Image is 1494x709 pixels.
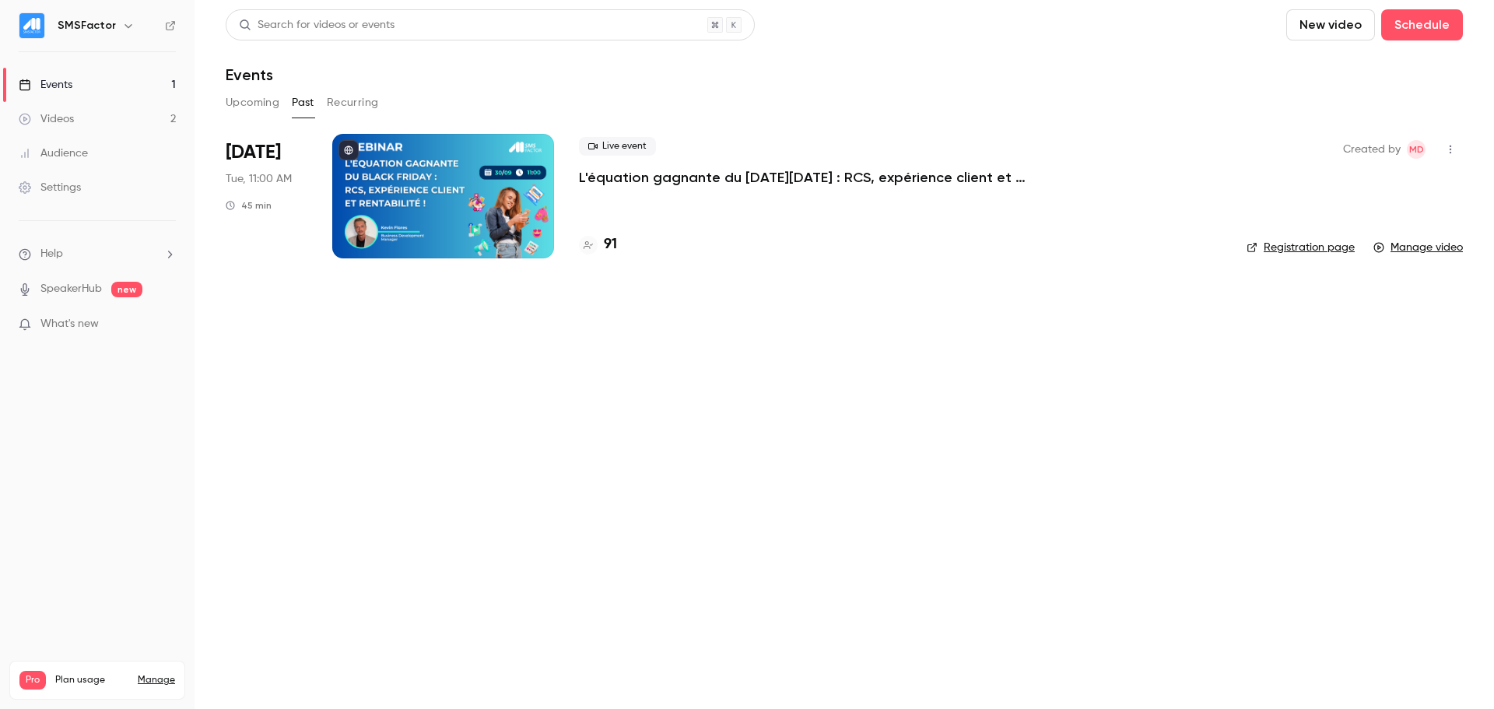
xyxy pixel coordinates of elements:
img: SMSFactor [19,13,44,38]
h6: SMSFactor [58,18,116,33]
span: Live event [579,137,656,156]
h4: 91 [604,234,617,255]
div: Videos [19,111,74,127]
h1: Events [226,65,273,84]
button: Recurring [327,90,379,115]
span: Plan usage [55,674,128,686]
div: Events [19,77,72,93]
span: new [111,282,142,297]
span: Help [40,246,63,262]
div: Search for videos or events [239,17,395,33]
span: Marie Delamarre [1407,140,1426,159]
span: Created by [1343,140,1401,159]
span: Tue, 11:00 AM [226,171,292,187]
span: MD [1409,140,1424,159]
a: L'équation gagnante du [DATE][DATE] : RCS, expérience client et rentabilité ! [579,168,1046,187]
a: Manage [138,674,175,686]
span: Pro [19,671,46,690]
a: SpeakerHub [40,281,102,297]
div: Settings [19,180,81,195]
a: Registration page [1247,240,1355,255]
div: Audience [19,146,88,161]
div: Sep 30 Tue, 11:00 AM (Europe/Paris) [226,134,307,258]
button: Upcoming [226,90,279,115]
button: New video [1286,9,1375,40]
button: Past [292,90,314,115]
a: Manage video [1373,240,1463,255]
span: What's new [40,316,99,332]
button: Schedule [1381,9,1463,40]
div: 45 min [226,199,272,212]
li: help-dropdown-opener [19,246,176,262]
span: [DATE] [226,140,281,165]
a: 91 [579,234,617,255]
